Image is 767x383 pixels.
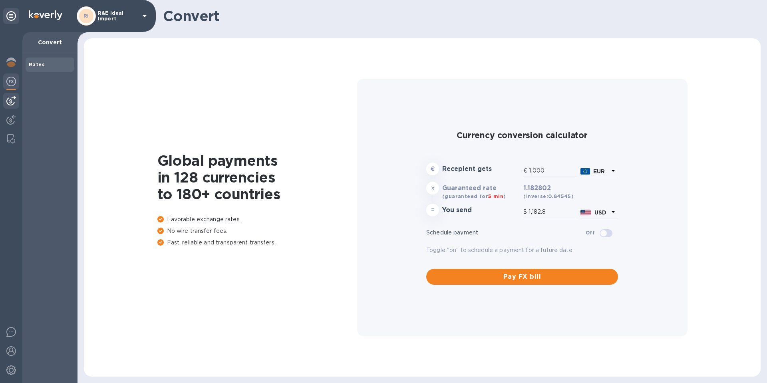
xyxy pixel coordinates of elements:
h2: Currency conversion calculator [426,130,618,140]
span: Pay FX bill [433,272,612,282]
h3: 1.182802 [523,185,618,192]
button: Pay FX bill [426,269,618,285]
img: Foreign exchange [6,77,16,86]
input: Amount [529,206,577,218]
p: Schedule payment [426,228,586,237]
div: x [426,182,439,194]
div: Unpin categories [3,8,19,24]
b: Off [586,230,595,236]
h1: Global payments in 128 currencies to 180+ countries [157,152,357,202]
strong: € [431,166,435,172]
p: Toggle "on" to schedule a payment for a future date. [426,246,618,254]
p: Fast, reliable and transparent transfers. [157,238,357,247]
b: Rates [29,62,45,67]
b: EUR [593,168,605,175]
h3: Recepient gets [442,165,520,173]
p: Convert [29,38,71,46]
span: 5 min [488,193,503,199]
div: $ [523,206,529,218]
div: = [426,204,439,216]
h1: Convert [163,8,754,24]
b: USD [594,209,606,216]
b: (guaranteed for ) [442,193,506,199]
h3: You send [442,206,520,214]
img: Logo [29,10,62,20]
b: (inverse: 0.84545 ) [523,193,574,199]
p: Favorable exchange rates. [157,215,357,224]
img: USD [580,210,591,215]
h3: Guaranteed rate [442,185,520,192]
b: RI [83,13,89,19]
input: Amount [529,165,577,177]
div: € [523,165,529,177]
p: No wire transfer fees. [157,227,357,235]
p: R&E Ideal Import [98,10,138,22]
